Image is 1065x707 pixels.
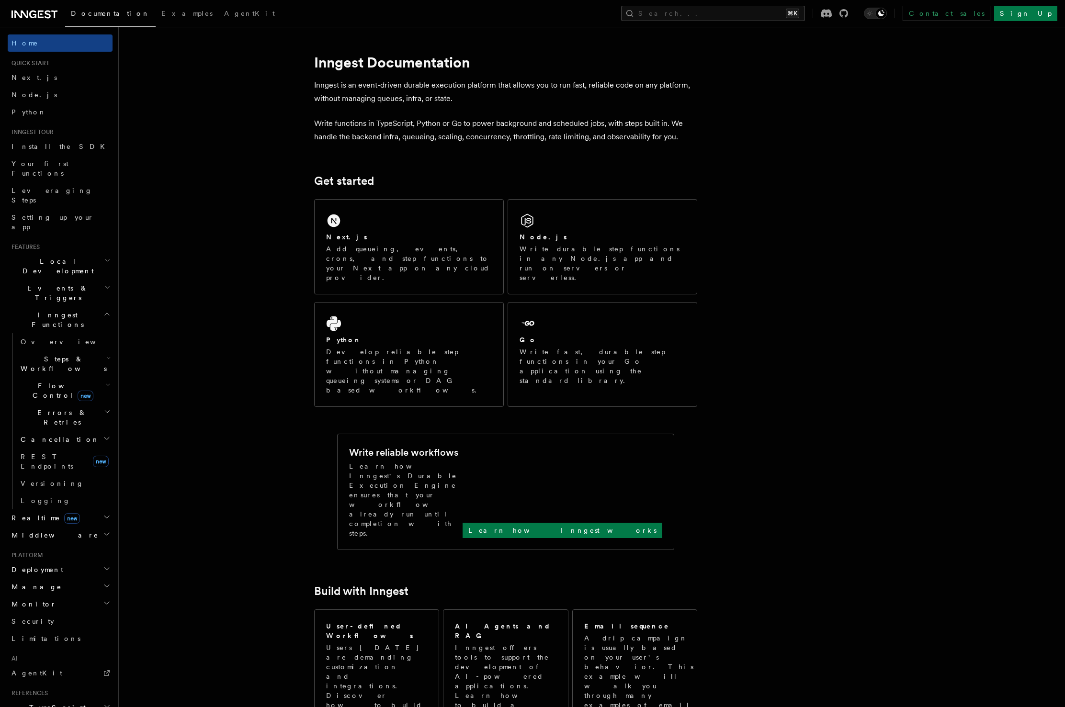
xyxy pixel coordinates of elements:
span: Install the SDK [11,143,111,150]
button: Errors & Retries [17,404,113,431]
h1: Inngest Documentation [314,54,697,71]
span: Your first Functions [11,160,68,177]
button: Realtimenew [8,509,113,527]
p: Learn how Inngest's Durable Execution Engine ensures that your workflow already run until complet... [349,461,463,538]
h2: Write reliable workflows [349,446,458,459]
a: Examples [156,3,218,26]
div: Inngest Functions [8,333,113,509]
a: Logging [17,492,113,509]
a: Learn how Inngest works [463,523,662,538]
span: new [93,456,109,467]
span: Node.js [11,91,57,99]
span: Examples [161,10,213,17]
button: Manage [8,578,113,595]
span: Next.js [11,74,57,81]
span: Versioning [21,480,84,487]
a: Next.js [8,69,113,86]
button: Middleware [8,527,113,544]
p: Write durable step functions in any Node.js app and run on servers or serverless. [520,244,685,282]
a: Sign Up [994,6,1057,21]
button: Local Development [8,253,113,280]
a: Documentation [65,3,156,27]
a: AgentKit [218,3,281,26]
span: Middleware [8,530,99,540]
span: References [8,689,48,697]
a: Security [8,613,113,630]
a: Get started [314,174,374,188]
a: Next.jsAdd queueing, events, crons, and step functions to your Next app on any cloud provider. [314,199,504,294]
a: PythonDevelop reliable step functions in Python without managing queueing systems or DAG based wo... [314,302,504,407]
a: Limitations [8,630,113,647]
a: Install the SDK [8,138,113,155]
button: Flow Controlnew [17,377,113,404]
a: Versioning [17,475,113,492]
p: Develop reliable step functions in Python without managing queueing systems or DAG based workflows. [326,347,492,395]
span: Deployment [8,565,63,574]
h2: Node.js [520,232,567,242]
a: Python [8,103,113,121]
button: Search...⌘K [621,6,805,21]
span: Platform [8,551,43,559]
span: new [78,391,93,401]
span: Steps & Workflows [17,354,107,373]
kbd: ⌘K [786,9,799,18]
h2: Python [326,335,362,345]
span: Monitor [8,599,57,609]
span: Inngest Functions [8,310,103,329]
button: Inngest Functions [8,306,113,333]
span: Cancellation [17,435,100,444]
a: Your first Functions [8,155,113,182]
span: Leveraging Steps [11,187,92,204]
span: Events & Triggers [8,283,104,303]
h2: Next.js [326,232,367,242]
p: Add queueing, events, crons, and step functions to your Next app on any cloud provider. [326,244,492,282]
span: Security [11,617,54,625]
button: Steps & Workflows [17,350,113,377]
button: Events & Triggers [8,280,113,306]
span: Realtime [8,513,80,523]
span: AgentKit [11,669,62,677]
span: Overview [21,338,119,346]
h2: User-defined Workflows [326,621,427,640]
button: Cancellation [17,431,113,448]
a: Setting up your app [8,209,113,236]
button: Monitor [8,595,113,613]
span: Setting up your app [11,213,94,231]
span: REST Endpoints [21,453,73,470]
p: Write functions in TypeScript, Python or Go to power background and scheduled jobs, with steps bu... [314,117,697,144]
h2: Go [520,335,537,345]
a: REST Endpointsnew [17,448,113,475]
span: Home [11,38,38,48]
span: Errors & Retries [17,408,104,427]
button: Deployment [8,561,113,578]
span: Inngest tour [8,128,54,136]
h2: AI Agents and RAG [455,621,557,640]
a: Build with Inngest [314,584,408,598]
span: Limitations [11,635,80,642]
span: Flow Control [17,381,105,400]
h2: Email sequence [584,621,669,631]
p: Learn how Inngest works [468,526,657,535]
span: AgentKit [224,10,275,17]
a: Home [8,34,113,52]
button: Toggle dark mode [864,8,887,19]
a: Node.jsWrite durable step functions in any Node.js app and run on servers or serverless. [508,199,697,294]
a: Leveraging Steps [8,182,113,209]
p: Inngest is an event-driven durable execution platform that allows you to run fast, reliable code ... [314,79,697,105]
a: AgentKit [8,664,113,682]
span: Manage [8,582,62,592]
span: Local Development [8,257,104,276]
p: Write fast, durable step functions in your Go application using the standard library. [520,347,685,385]
a: Contact sales [903,6,990,21]
span: Python [11,108,46,116]
span: new [64,513,80,524]
span: Features [8,243,40,251]
span: Documentation [71,10,150,17]
span: Logging [21,497,70,505]
a: Node.js [8,86,113,103]
span: AI [8,655,18,662]
span: Quick start [8,59,49,67]
a: GoWrite fast, durable step functions in your Go application using the standard library. [508,302,697,407]
a: Overview [17,333,113,350]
